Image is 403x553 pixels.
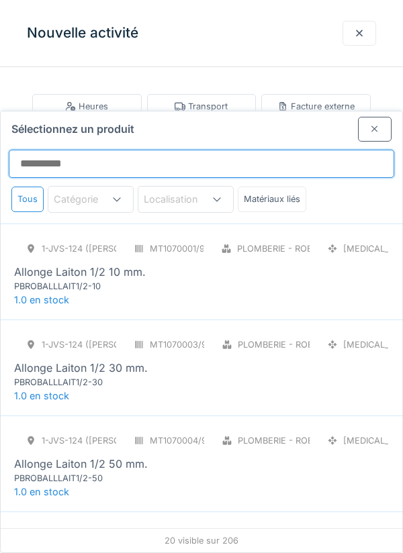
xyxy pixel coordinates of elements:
div: 1-JVS-124 ([PERSON_NAME]) [42,434,164,447]
div: Transport [175,100,228,113]
div: Allonge Laiton 1/2 50 mm. [14,456,148,472]
div: PBROBALLLAIT1/2-30 [14,376,175,389]
div: Plomberie - Robinetterie [238,338,356,351]
div: MT1070004/999/005 [150,434,237,447]
div: Plomberie - Robinetterie [237,242,355,255]
div: Sélectionnez un produit [1,111,402,142]
div: MT1070003/999/005 [150,338,237,351]
div: Plomberie - Robinetterie [238,434,356,447]
div: Localisation [144,192,217,207]
span: 1.0 en stock [14,486,69,497]
h3: Nouvelle activité [27,25,138,42]
div: Facture externe [277,100,355,113]
div: Allonge Laiton 1/2 10 mm. [14,264,146,280]
div: Catégorie [54,192,117,207]
span: 1.0 en stock [14,294,69,305]
div: PBROBALLLAIT1/2-10 [14,280,175,293]
span: 1.0 en stock [14,390,69,401]
div: MT1070001/999/005 [150,242,235,255]
div: Tous [11,187,44,211]
div: PBROBALLLAIT1/2-50 [14,472,175,485]
div: 20 visible sur 206 [1,528,402,552]
div: Matériaux liés [238,187,306,211]
div: 1-JVS-124 ([PERSON_NAME]) [42,242,164,255]
div: 1-JVS-124 ([PERSON_NAME]) [42,338,164,351]
div: Allonge Laiton 1/2 30 mm. [14,360,148,376]
div: Heures [65,100,108,113]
